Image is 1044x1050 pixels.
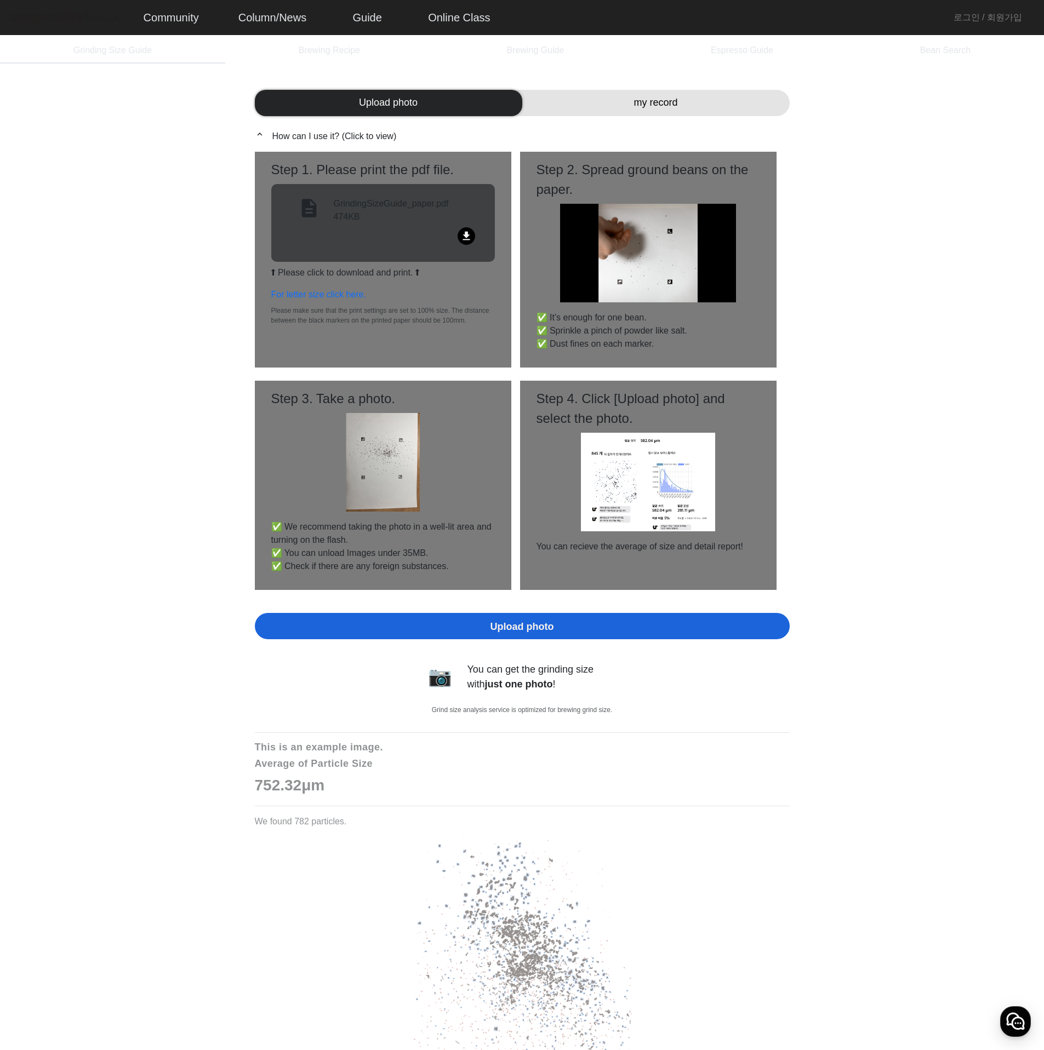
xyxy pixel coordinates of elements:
h2: Step 4. Click [Upload photo] and select the photo. [537,389,760,428]
div: You can get the grinding size with ! [467,662,632,692]
img: guide [581,433,716,531]
p: ⬆ Please click to download and print. ⬆ [271,266,495,279]
span: Bean Search [920,46,971,55]
p: We found 782 particles. [255,815,790,828]
img: logo [9,8,124,27]
h2: Step 3. Take a photo. [271,389,495,409]
span: 📷 [428,665,452,687]
h2: Step 1. Please print the pdf file. [271,160,495,180]
a: Online Class [419,3,499,32]
p: 752.32μm [255,774,790,797]
p: Grind size analysis service is optimized for brewing grind size. [413,705,632,715]
p: You can recieve the average of size and detail report! [537,540,760,553]
span: Upload photo [490,619,554,634]
img: guide [346,413,420,512]
h2: Step 2. Spread ground beans on the paper. [537,160,760,199]
p: Please make sure that the print settings are set to 100% size. The distance between the black mar... [271,306,495,325]
span: Espresso Guide [711,46,773,55]
a: Community [135,3,208,32]
mat-icon: description [296,197,322,223]
a: 로그인 / 회원가입 [954,11,1022,24]
a: For letter size click here. [271,290,366,299]
a: Column/News [230,3,315,32]
img: guide [560,204,736,302]
mat-icon: file_download [458,227,475,245]
p: ✅ We recommend taking the photo in a well-lit area and turning on the flash. ✅ You can unload Ima... [271,520,495,573]
p: How can I use it? (Click to view) [255,129,790,143]
span: Grinding Size Guide [73,46,152,55]
mat-icon: expand_less [255,129,268,139]
div: GrindingSizeGuide_paper.pdf 474KB [334,197,482,227]
a: Guide [344,3,391,32]
span: Brewing Recipe [299,46,360,55]
span: my record [634,95,677,110]
span: Upload photo [359,95,418,110]
span: Brewing Guide [506,46,564,55]
p: ✅ It’s enough for one bean. ✅ Sprinkle a pinch of powder like salt. ✅ Dust fines on each marker. [537,311,760,351]
p: This is an example image. [255,742,790,754]
p: Average of Particle Size [255,758,790,770]
b: just one photo [485,679,553,690]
